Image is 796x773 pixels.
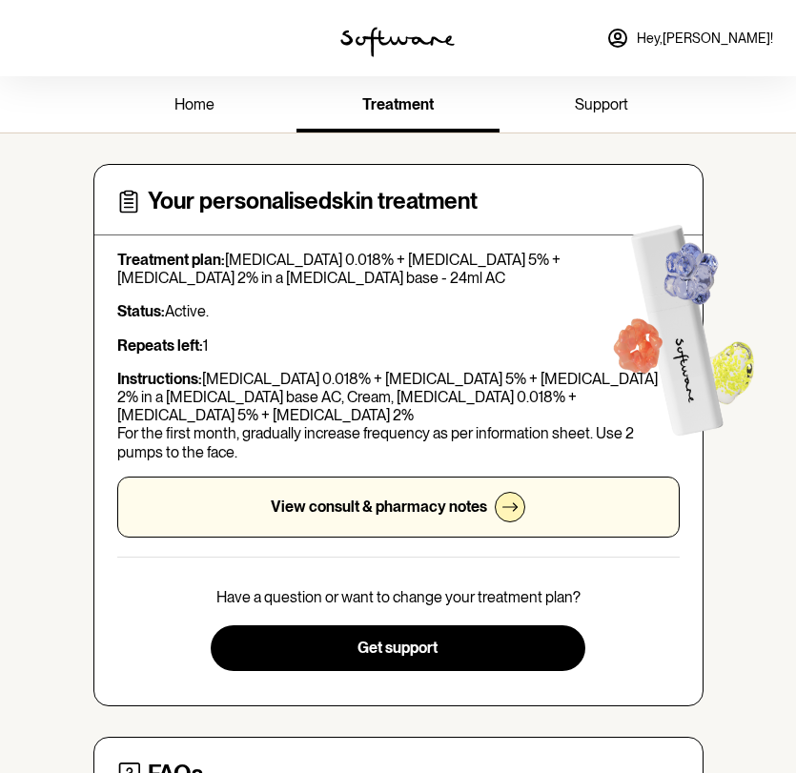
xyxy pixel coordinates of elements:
[117,370,680,461] p: [MEDICAL_DATA] 0.018% + [MEDICAL_DATA] 5% + [MEDICAL_DATA] 2% in a [MEDICAL_DATA] base AC, Cream,...
[573,188,787,461] img: Software treatment bottle
[216,588,581,606] p: Have a question or want to change your treatment plan?
[174,95,214,113] span: home
[117,336,680,355] p: 1
[357,639,438,657] span: Get support
[595,15,785,61] a: Hey,[PERSON_NAME]!
[117,302,165,320] strong: Status:
[637,31,773,47] span: Hey, [PERSON_NAME] !
[117,336,203,355] strong: Repeats left:
[575,95,628,113] span: support
[271,498,487,516] p: View consult & pharmacy notes
[117,302,680,320] p: Active.
[500,80,703,132] a: support
[340,27,455,57] img: software logo
[93,80,296,132] a: home
[117,370,202,388] strong: Instructions:
[211,625,585,671] button: Get support
[148,188,478,215] h4: Your personalised skin treatment
[117,251,680,287] p: [MEDICAL_DATA] 0.018% + [MEDICAL_DATA] 5% + [MEDICAL_DATA] 2% in a [MEDICAL_DATA] base - 24ml AC
[296,80,500,132] a: treatment
[362,95,434,113] span: treatment
[117,251,225,269] strong: Treatment plan:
